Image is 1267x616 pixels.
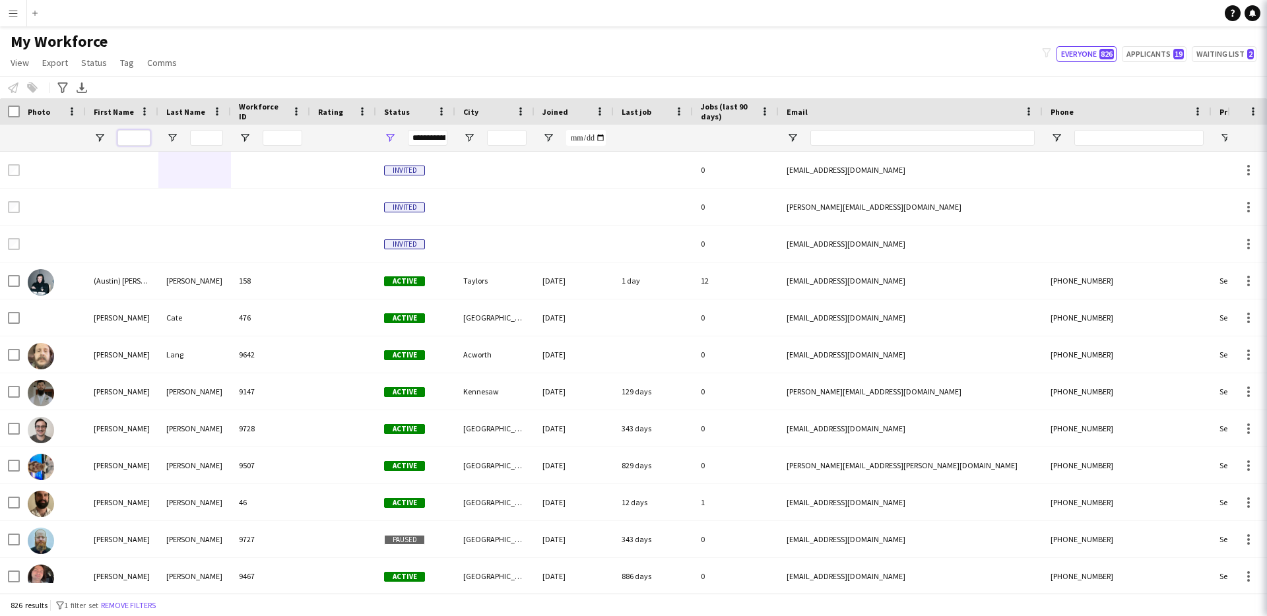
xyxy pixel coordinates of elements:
div: 12 [693,262,779,299]
input: City Filter Input [487,130,527,146]
app-action-btn: Export XLSX [74,80,90,96]
div: [PHONE_NUMBER] [1043,373,1212,410]
div: [DATE] [535,299,614,336]
div: [PERSON_NAME] [86,373,158,410]
a: Comms [142,54,182,71]
div: (Austin) [PERSON_NAME] [86,262,158,299]
span: Phone [1051,107,1074,117]
div: [PHONE_NUMBER] [1043,410,1212,447]
span: Last Name [166,107,205,117]
div: 0 [693,189,779,225]
div: [PERSON_NAME] [158,410,231,447]
button: Open Filter Menu [787,132,798,144]
div: [PERSON_NAME] [158,558,231,594]
a: Status [76,54,112,71]
div: 343 days [614,410,693,447]
div: 9507 [231,447,310,483]
button: Open Filter Menu [1051,132,1062,144]
div: [PHONE_NUMBER] [1043,336,1212,373]
div: [PHONE_NUMBER] [1043,299,1212,336]
div: [PERSON_NAME] [86,447,158,483]
div: [PERSON_NAME] [86,299,158,336]
div: 1 [693,484,779,520]
span: Workforce ID [239,102,286,121]
div: [GEOGRAPHIC_DATA] [455,410,535,447]
span: 2 [1247,49,1254,59]
div: [GEOGRAPHIC_DATA] [455,558,535,594]
div: [PHONE_NUMBER] [1043,484,1212,520]
div: 476 [231,299,310,336]
div: [EMAIL_ADDRESS][DOMAIN_NAME] [779,262,1043,299]
div: [PERSON_NAME] [158,447,231,483]
span: Status [81,57,107,69]
img: Adam Edwards [28,454,54,480]
input: Row Selection is disabled for this row (unchecked) [8,238,20,250]
span: Export [42,57,68,69]
div: [PHONE_NUMBER] [1043,558,1212,594]
span: Status [384,107,410,117]
input: Workforce ID Filter Input [263,130,302,146]
div: [PERSON_NAME] [86,558,158,594]
span: Active [384,276,425,286]
div: Kennesaw [455,373,535,410]
div: [EMAIL_ADDRESS][DOMAIN_NAME] [779,410,1043,447]
div: 829 days [614,447,693,483]
a: Tag [115,54,139,71]
div: [DATE] [535,410,614,447]
span: Profile [1219,107,1246,117]
div: [GEOGRAPHIC_DATA] [455,299,535,336]
div: 0 [693,299,779,336]
div: [PERSON_NAME] [158,373,231,410]
span: My Workforce [11,32,108,51]
span: Active [384,313,425,323]
app-action-btn: Advanced filters [55,80,71,96]
span: Jobs (last 90 days) [701,102,755,121]
div: [DATE] [535,484,614,520]
div: [EMAIL_ADDRESS][DOMAIN_NAME] [779,226,1043,262]
input: Email Filter Input [810,130,1035,146]
img: (Austin) Brady Henderson [28,269,54,295]
a: View [5,54,34,71]
div: [PERSON_NAME] [158,521,231,557]
div: [PHONE_NUMBER] [1043,262,1212,299]
span: Active [384,498,425,508]
div: [GEOGRAPHIC_DATA] [455,521,535,557]
img: Adam Ward [28,528,54,554]
div: Taylors [455,262,535,299]
div: [EMAIL_ADDRESS][DOMAIN_NAME] [779,521,1043,557]
input: Row Selection is disabled for this row (unchecked) [8,164,20,176]
span: Joined [542,107,568,117]
div: [EMAIL_ADDRESS][DOMAIN_NAME] [779,484,1043,520]
div: [EMAIL_ADDRESS][DOMAIN_NAME] [779,558,1043,594]
div: [DATE] [535,262,614,299]
span: View [11,57,29,69]
input: First Name Filter Input [117,130,150,146]
img: Adam Dieter [28,417,54,443]
div: [DATE] [535,521,614,557]
span: Active [384,387,425,397]
button: Applicants19 [1122,46,1186,62]
div: [EMAIL_ADDRESS][DOMAIN_NAME] [779,299,1043,336]
img: Adam Bloodworth [28,380,54,406]
div: 0 [693,410,779,447]
span: 1 filter set [64,600,98,610]
span: Active [384,461,425,471]
div: 0 [693,521,779,557]
span: 826 [1099,49,1114,59]
div: [DATE] [535,373,614,410]
span: First Name [94,107,134,117]
div: 343 days [614,521,693,557]
span: Active [384,350,425,360]
div: [PERSON_NAME][EMAIL_ADDRESS][PERSON_NAME][DOMAIN_NAME] [779,447,1043,483]
div: 0 [693,558,779,594]
span: City [463,107,478,117]
div: [DATE] [535,447,614,483]
div: [DATE] [535,558,614,594]
button: Open Filter Menu [1219,132,1231,144]
span: 19 [1173,49,1184,59]
span: Email [787,107,808,117]
div: [EMAIL_ADDRESS][DOMAIN_NAME] [779,152,1043,188]
div: [PHONE_NUMBER] [1043,447,1212,483]
button: Remove filters [98,598,158,613]
div: 0 [693,226,779,262]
